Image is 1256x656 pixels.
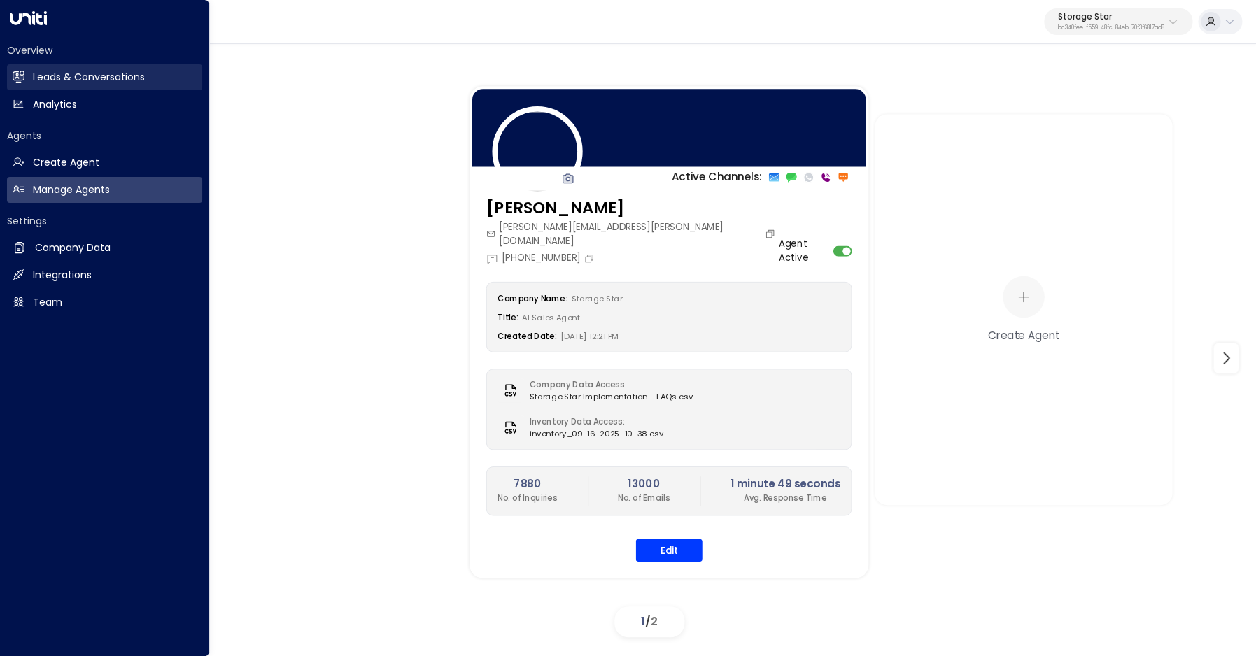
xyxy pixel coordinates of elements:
[7,129,202,143] h2: Agents
[1044,8,1192,35] button: Storage Starbc340fee-f559-48fc-84eb-70f3f6817ad8
[529,390,693,402] span: Storage Star Implementation - FAQs.csv
[641,613,645,629] span: 1
[7,262,202,288] a: Integrations
[7,290,202,315] a: Team
[7,43,202,57] h2: Overview
[33,70,145,85] h2: Leads & Conversations
[560,330,619,341] span: [DATE] 12:21 PM
[35,241,111,255] h2: Company Data
[33,268,92,283] h2: Integrations
[618,476,670,492] h2: 13000
[7,92,202,117] a: Analytics
[765,228,779,238] button: Copy
[498,476,558,492] h2: 7880
[571,292,622,304] span: Storage Star
[779,237,829,265] label: Agent Active
[33,183,110,197] h2: Manage Agents
[7,177,202,203] a: Manage Agents
[651,613,658,629] span: 2
[33,295,62,310] h2: Team
[486,220,779,248] div: [PERSON_NAME][EMAIL_ADDRESS][PERSON_NAME][DOMAIN_NAME]
[529,378,686,390] label: Company Data Access:
[486,251,598,265] div: [PHONE_NUMBER]
[618,492,670,504] p: No. of Emails
[614,606,684,637] div: /
[498,292,567,304] label: Company Name:
[498,330,557,341] label: Created Date:
[498,492,558,504] p: No. of Inquiries
[498,311,518,322] label: Title:
[730,476,840,492] h2: 1 minute 49 seconds
[33,97,77,112] h2: Analytics
[635,539,702,561] button: Edit
[486,196,779,220] h3: [PERSON_NAME]
[7,214,202,228] h2: Settings
[988,327,1059,343] div: Create Agent
[584,252,598,263] button: Copy
[730,492,840,504] p: Avg. Response Time
[33,155,99,170] h2: Create Agent
[1058,13,1164,21] p: Storage Star
[7,235,202,261] a: Company Data
[522,311,580,322] span: AI Sales Agent
[1058,25,1164,31] p: bc340fee-f559-48fc-84eb-70f3f6817ad8
[529,415,656,427] label: Inventory Data Access:
[7,150,202,176] a: Create Agent
[7,64,202,90] a: Leads & Conversations
[672,169,762,185] p: Active Channels:
[492,106,582,197] img: 120_headshot.jpg
[529,427,663,439] span: inventory_09-16-2025-10-38.csv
